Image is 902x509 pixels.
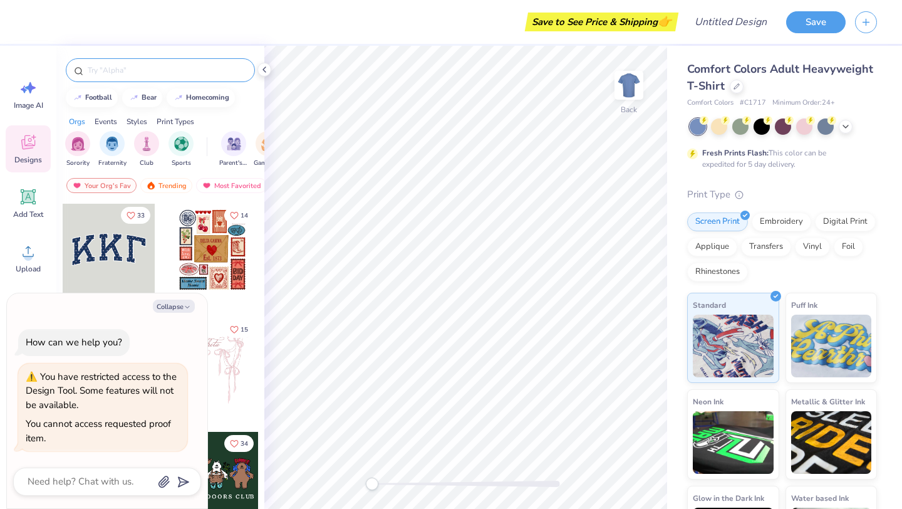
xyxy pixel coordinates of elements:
[254,131,283,168] div: filter for Game Day
[134,131,159,168] button: filter button
[687,187,877,202] div: Print Type
[741,238,791,256] div: Transfers
[122,88,162,107] button: bear
[157,116,194,127] div: Print Types
[687,61,873,93] span: Comfort Colors Adult Heavyweight T-Shirt
[168,131,194,168] button: filter button
[174,94,184,102] img: trend_line.gif
[687,98,734,108] span: Comfort Colors
[137,213,145,219] span: 33
[168,131,194,168] div: filter for Sports
[140,159,153,168] span: Club
[254,159,283,168] span: Game Day
[772,98,835,108] span: Minimum Order: 24 +
[693,491,764,505] span: Glow in the Dark Ink
[105,137,119,151] img: Fraternity Image
[528,13,675,31] div: Save to See Price & Shipping
[658,14,671,29] span: 👉
[86,64,247,76] input: Try "Alpha"
[153,300,195,313] button: Collapse
[791,315,872,377] img: Puff Ink
[65,131,90,168] div: filter for Sorority
[366,478,378,490] div: Accessibility label
[26,370,177,411] div: You have restricted access to the Design Tool. Some features will not be available.
[13,209,43,219] span: Add Text
[174,137,189,151] img: Sports Image
[687,238,737,256] div: Applique
[241,327,248,333] span: 15
[85,94,112,101] div: football
[795,238,830,256] div: Vinyl
[95,116,117,127] div: Events
[241,213,248,219] span: 14
[241,441,248,447] span: 34
[66,88,118,107] button: football
[121,207,150,224] button: Like
[693,315,774,377] img: Standard
[66,159,90,168] span: Sorority
[134,131,159,168] div: filter for Club
[73,94,83,102] img: trend_line.gif
[98,131,127,168] button: filter button
[186,94,229,101] div: homecoming
[16,264,41,274] span: Upload
[791,491,849,505] span: Water based Ink
[26,417,171,444] div: You cannot access requested proof item.
[65,131,90,168] button: filter button
[14,100,43,110] span: Image AI
[254,131,283,168] button: filter button
[142,94,157,101] div: bear
[740,98,766,108] span: # C1717
[621,104,637,115] div: Back
[196,178,267,193] div: Most Favorited
[219,159,248,168] span: Parent's Weekend
[687,213,748,231] div: Screen Print
[791,395,865,408] span: Metallic & Glitter Ink
[687,263,748,281] div: Rhinestones
[261,137,276,151] img: Game Day Image
[71,137,85,151] img: Sorority Image
[129,94,139,102] img: trend_line.gif
[69,116,85,127] div: Orgs
[791,411,872,474] img: Metallic & Glitter Ink
[224,435,254,452] button: Like
[167,88,235,107] button: homecoming
[140,178,192,193] div: Trending
[172,159,191,168] span: Sports
[72,181,82,190] img: most_fav.gif
[26,336,122,349] div: How can we help you?
[752,213,811,231] div: Embroidery
[98,159,127,168] span: Fraternity
[219,131,248,168] div: filter for Parent's Weekend
[224,321,254,338] button: Like
[227,137,241,151] img: Parent's Weekend Image
[693,395,723,408] span: Neon Ink
[791,298,817,312] span: Puff Ink
[702,147,856,170] div: This color can be expedited for 5 day delivery.
[815,213,876,231] div: Digital Print
[14,155,42,165] span: Designs
[685,9,777,34] input: Untitled Design
[140,137,153,151] img: Club Image
[224,207,254,224] button: Like
[834,238,863,256] div: Foil
[98,131,127,168] div: filter for Fraternity
[219,131,248,168] button: filter button
[786,11,846,33] button: Save
[616,73,641,98] img: Back
[702,148,769,158] strong: Fresh Prints Flash:
[146,181,156,190] img: trending.gif
[127,116,147,127] div: Styles
[202,181,212,190] img: most_fav.gif
[693,411,774,474] img: Neon Ink
[693,298,726,312] span: Standard
[66,178,137,193] div: Your Org's Fav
